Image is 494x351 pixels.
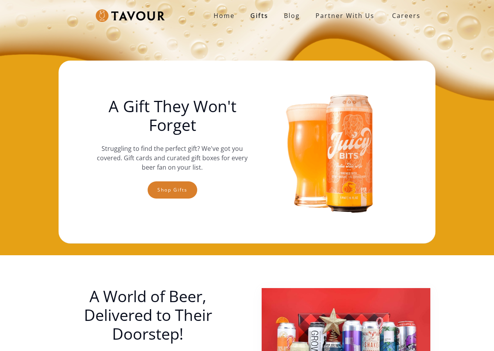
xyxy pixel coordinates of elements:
strong: Careers [392,8,421,23]
strong: Home [214,11,235,20]
a: Careers [382,5,426,27]
a: Blog [276,8,308,23]
h1: A Gift They Won't Forget [91,97,253,134]
a: partner with us [308,8,382,23]
a: Home [206,8,243,23]
a: Gifts [243,8,276,23]
h1: A World of Beer, Delivered to Their Doorstep! [64,287,232,343]
a: Shop gifts [148,181,197,199]
p: Struggling to find the perfect gift? We've got you covered. Gift cards and curated gift boxes for... [91,144,253,172]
